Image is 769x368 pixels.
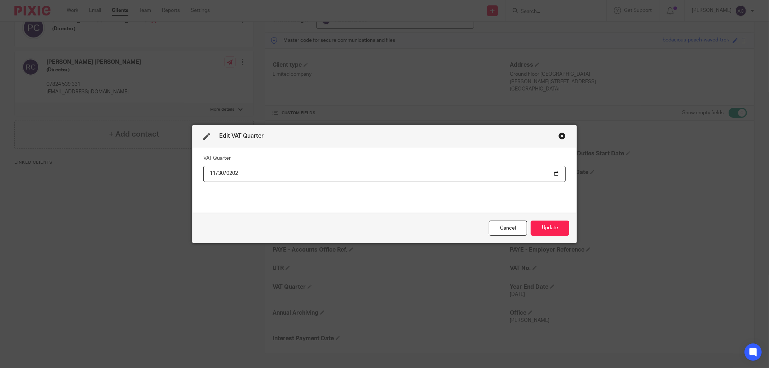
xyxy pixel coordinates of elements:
div: Close this dialog window [558,132,566,139]
div: Close this dialog window [489,221,527,236]
span: Edit VAT Quarter [219,133,264,139]
input: YYYY-MM-DD [203,166,566,182]
button: Update [531,221,569,236]
label: VAT Quarter [203,155,231,162]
